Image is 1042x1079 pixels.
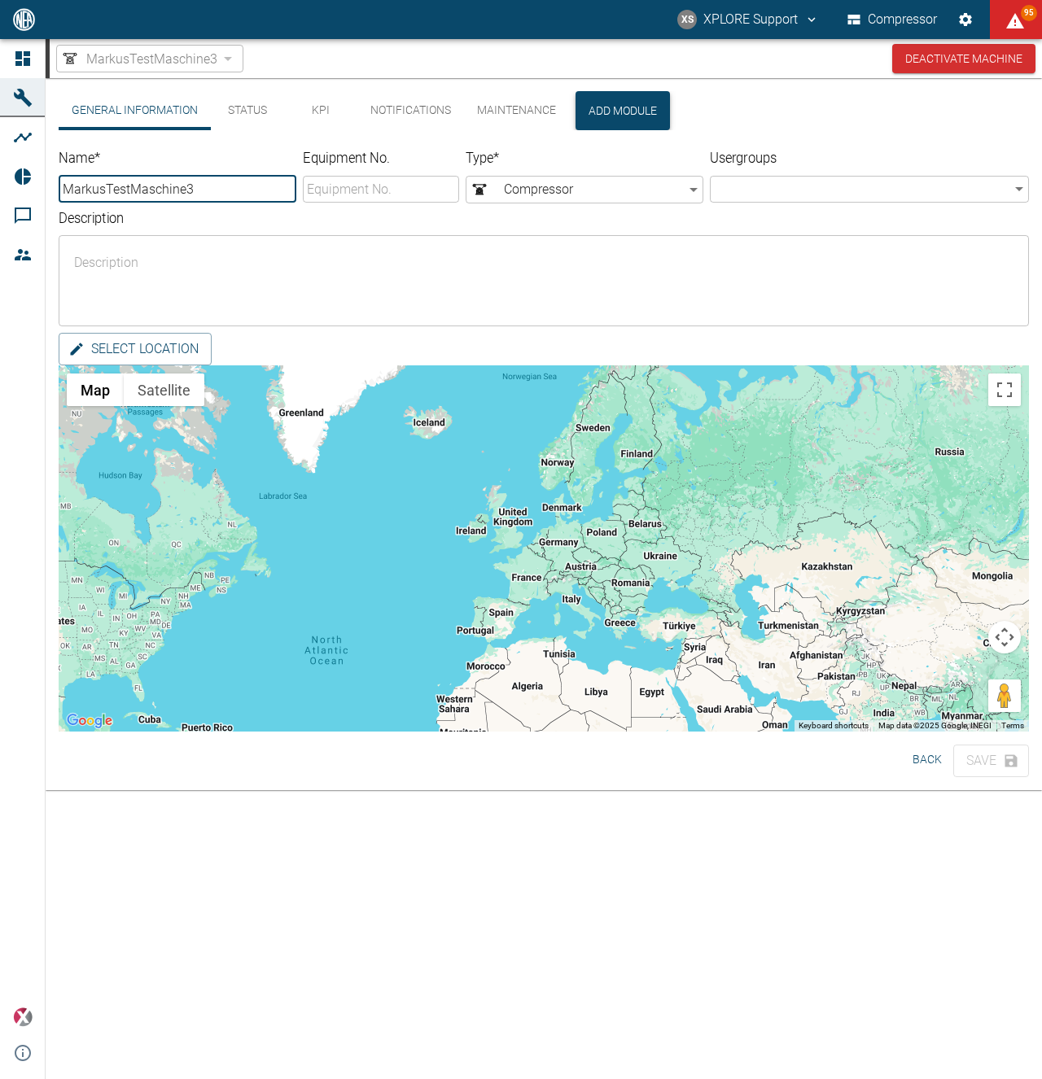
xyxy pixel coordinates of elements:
[284,91,357,130] button: KPI
[677,10,697,29] div: XS
[11,8,37,30] img: logo
[59,333,212,365] button: Select location
[901,745,953,775] button: Back
[357,91,464,130] button: Notifications
[844,5,941,34] button: Compressor
[59,149,237,168] label: Name *
[466,149,644,168] label: Type *
[13,1007,33,1027] img: Xplore Logo
[464,91,569,130] button: Maintenance
[710,149,949,168] label: Usergroups
[211,91,284,130] button: Status
[892,44,1035,74] button: Deactivate Machine
[303,176,459,203] input: Equipment No.
[59,208,786,228] label: Description
[576,91,670,130] button: Add Module
[59,91,211,130] button: General Information
[951,5,980,34] button: Settings
[303,149,420,168] label: Equipment No.
[60,49,217,68] a: MarkusTestMaschine3
[86,50,217,68] span: MarkusTestMaschine3
[1021,5,1037,21] span: 95
[470,180,684,199] span: Compressor
[675,5,821,34] button: compressors@neaxplore.com
[59,176,296,203] input: Name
